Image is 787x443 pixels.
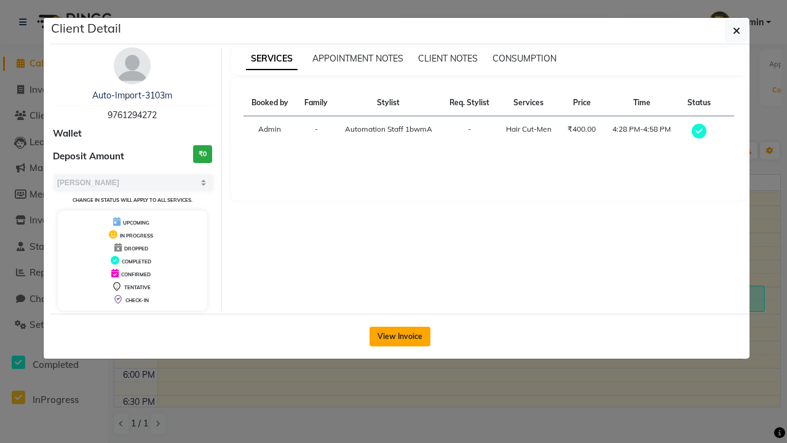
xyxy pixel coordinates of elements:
div: ₹400.00 [567,124,596,135]
div: Hair Cut-Men [505,124,552,135]
span: IN PROGRESS [120,233,153,239]
small: Change in status will apply to all services. [73,197,192,203]
th: Services [497,90,560,116]
span: DROPPED [124,245,148,252]
button: View Invoice [370,327,430,346]
span: 9761294272 [108,110,157,121]
td: 4:28 PM-4:58 PM [604,116,679,148]
th: Price [560,90,604,116]
img: avatar [114,47,151,84]
td: - [296,116,336,148]
th: Status [679,90,719,116]
th: Req. Stylist [441,90,497,116]
th: Time [604,90,679,116]
td: - [441,116,497,148]
span: UPCOMING [123,220,149,226]
th: Family [296,90,336,116]
span: CLIENT NOTES [418,53,478,64]
th: Stylist [336,90,441,116]
span: APPOINTMENT NOTES [312,53,403,64]
a: Auto-Import-3103m [92,90,172,101]
span: CONFIRMED [121,271,151,277]
span: TENTATIVE [124,284,151,290]
h5: Client Detail [51,19,121,38]
span: CHECK-IN [125,297,149,303]
span: Automation Staff 1bwmA [345,124,432,134]
h3: ₹0 [193,145,212,163]
span: SERVICES [246,48,298,70]
th: Booked by [243,90,297,116]
span: Wallet [53,127,82,141]
span: Deposit Amount [53,150,124,164]
span: COMPLETED [122,258,151,265]
span: CONSUMPTION [492,53,556,64]
td: Admin [243,116,297,148]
